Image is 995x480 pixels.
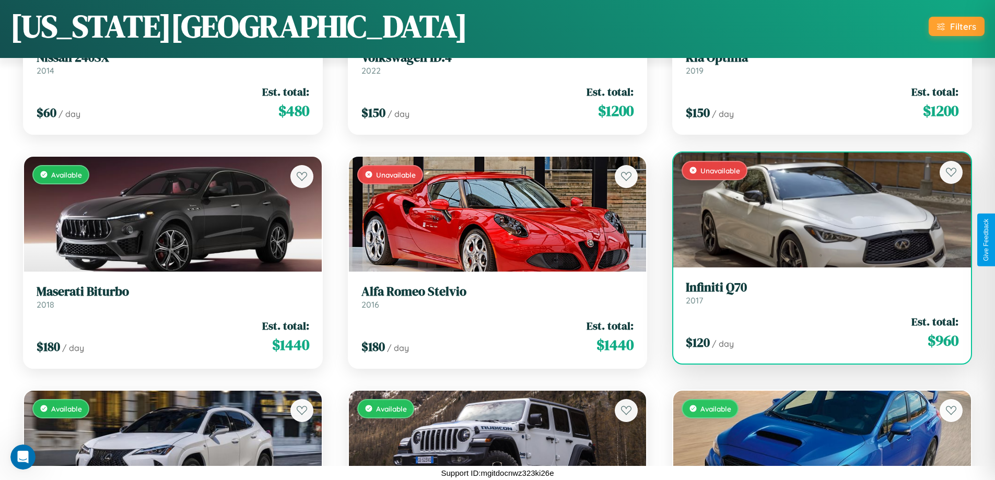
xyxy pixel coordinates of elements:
span: $ 180 [37,338,60,355]
span: Unavailable [700,166,740,175]
span: $ 1200 [923,100,958,121]
span: $ 1440 [272,334,309,355]
span: Available [51,170,82,179]
span: $ 1200 [598,100,634,121]
a: Volkswagen ID.42022 [361,50,634,76]
span: 2022 [361,65,381,76]
span: 2016 [361,299,379,310]
span: $ 1440 [596,334,634,355]
h1: [US_STATE][GEOGRAPHIC_DATA] [10,5,467,48]
span: Available [376,404,407,413]
a: Maserati Biturbo2018 [37,284,309,310]
span: $ 180 [361,338,385,355]
h3: Nissan 240SX [37,50,309,65]
p: Support ID: mgitdocnwz323ki26e [441,466,554,480]
a: Nissan 240SX2014 [37,50,309,76]
span: Available [51,404,82,413]
span: 2017 [686,295,703,306]
div: Give Feedback [982,219,990,261]
span: $ 480 [278,100,309,121]
span: 2018 [37,299,54,310]
h3: Infiniti Q70 [686,280,958,295]
button: Filters [929,17,985,36]
span: Unavailable [376,170,416,179]
div: Filters [950,21,976,32]
span: / day [388,109,409,119]
a: Infiniti Q702017 [686,280,958,306]
span: 2019 [686,65,704,76]
iframe: Intercom live chat [10,444,36,470]
span: 2014 [37,65,54,76]
h3: Alfa Romeo Stelvio [361,284,634,299]
span: Available [700,404,731,413]
span: $ 150 [361,104,385,121]
span: $ 60 [37,104,56,121]
span: Est. total: [587,84,634,99]
span: / day [387,343,409,353]
span: Est. total: [911,84,958,99]
h3: Maserati Biturbo [37,284,309,299]
span: / day [58,109,80,119]
span: / day [62,343,84,353]
span: Est. total: [911,314,958,329]
a: Alfa Romeo Stelvio2016 [361,284,634,310]
span: / day [712,338,734,349]
span: Est. total: [587,318,634,333]
a: Kia Optima2019 [686,50,958,76]
span: Est. total: [262,84,309,99]
span: Est. total: [262,318,309,333]
span: $ 960 [928,330,958,351]
span: $ 120 [686,334,710,351]
h3: Volkswagen ID.4 [361,50,634,65]
h3: Kia Optima [686,50,958,65]
span: $ 150 [686,104,710,121]
span: / day [712,109,734,119]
